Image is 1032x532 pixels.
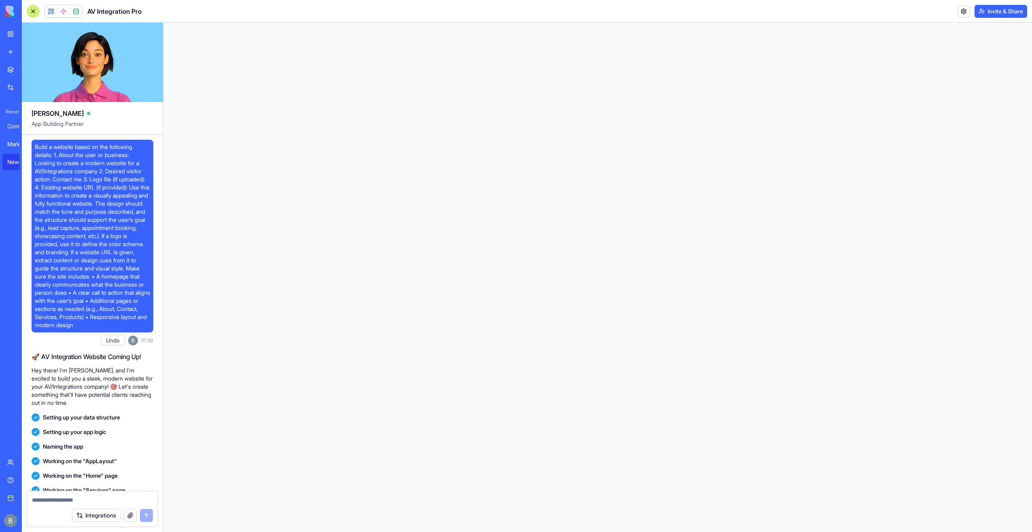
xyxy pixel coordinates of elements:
span: [PERSON_NAME] [32,109,84,118]
a: Marketing Command Center [2,136,35,152]
h1: AV Integration Pro [87,6,142,16]
button: Undo [101,336,125,345]
img: ACg8ocIug40qN1SCXJiinWdltW7QsPxROn8ZAVDlgOtPD8eQfXIZmw=s96-c [4,514,17,527]
div: Company Expense Manager [7,122,30,130]
div: Marketing Command Center [7,140,30,148]
span: Setting up your data structure [43,413,120,421]
span: Recent [2,109,19,115]
div: New App [7,158,30,166]
p: Hey there! I'm [PERSON_NAME], and I'm excited to build you a sleek, modern website for your AV/In... [32,366,153,407]
span: Working on the "Home" page [43,472,118,480]
a: Company Expense Manager [2,118,35,134]
img: ACg8ocIug40qN1SCXJiinWdltW7QsPxROn8ZAVDlgOtPD8eQfXIZmw=s96-c [128,336,138,345]
span: Working on the "Services" page [43,486,125,494]
span: Naming the app [43,443,83,451]
span: 21:30 [141,337,153,344]
button: Invite & Share [975,5,1027,18]
img: logo [6,6,56,17]
a: New App [2,154,35,170]
h2: 🚀 AV Integration Website Coming Up! [32,352,153,362]
button: Integrations [72,509,121,522]
span: Build a website based on the following details: 1. About the user or business: Looking to create ... [35,143,150,329]
span: App Building Partner [32,120,153,134]
span: Setting up your app logic [43,428,106,436]
span: Working on the "AppLayout" [43,457,117,465]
